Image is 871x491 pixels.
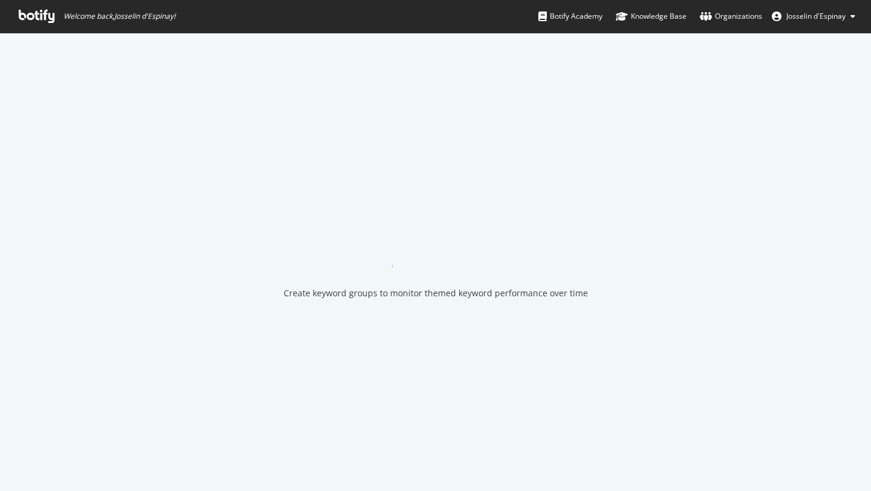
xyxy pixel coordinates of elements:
[538,10,602,22] div: Botify Academy
[616,10,687,22] div: Knowledge Base
[64,11,175,21] span: Welcome back, Josselin d'Espinay !
[392,224,479,268] div: animation
[786,11,846,21] span: Josselin d'Espinay
[700,10,762,22] div: Organizations
[762,7,865,26] button: Josselin d'Espinay
[284,287,588,299] div: Create keyword groups to monitor themed keyword performance over time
